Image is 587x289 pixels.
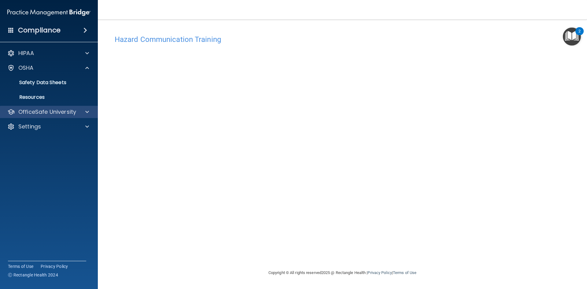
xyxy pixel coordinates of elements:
[4,80,87,86] p: Safety Data Sheets
[367,270,392,275] a: Privacy Policy
[18,64,34,72] p: OSHA
[7,108,89,116] a: OfficeSafe University
[7,50,89,57] a: HIPAA
[231,263,454,283] div: Copyright © All rights reserved 2025 @ Rectangle Health | |
[18,123,41,130] p: Settings
[7,123,89,130] a: Settings
[115,47,426,249] iframe: HCT
[18,108,76,116] p: OfficeSafe University
[115,35,570,43] h4: Hazard Communication Training
[393,270,416,275] a: Terms of Use
[7,6,90,19] img: PMB logo
[481,246,580,270] iframe: Drift Widget Chat Controller
[41,263,68,269] a: Privacy Policy
[578,31,581,39] div: 2
[18,26,61,35] h4: Compliance
[4,94,87,100] p: Resources
[8,263,33,269] a: Terms of Use
[7,64,89,72] a: OSHA
[8,272,58,278] span: Ⓒ Rectangle Health 2024
[563,28,581,46] button: Open Resource Center, 2 new notifications
[18,50,34,57] p: HIPAA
